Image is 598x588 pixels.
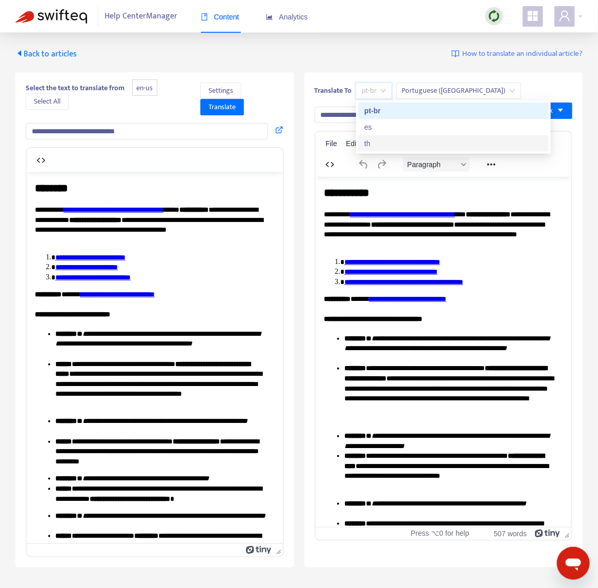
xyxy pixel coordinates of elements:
[488,10,501,23] img: sync.dc5367851b00ba804db3.png
[364,121,543,133] div: es
[15,9,87,24] img: Swifteq
[316,177,572,527] iframe: Rich Text Area
[201,13,239,21] span: Content
[403,157,469,172] button: Block Paragraph
[482,157,500,172] button: Reveal or hide additional toolbar items
[209,102,236,113] span: Translate
[315,85,352,96] b: Translate To
[132,79,157,96] span: en-us
[26,93,69,110] button: Select All
[373,157,390,172] button: Redo
[34,96,60,107] span: Select All
[451,48,583,60] a: How to translate an individual article?
[15,47,77,61] span: Back to articles
[364,105,543,116] div: pt-br
[402,83,515,98] span: Portuguese (Brazil)
[527,10,539,22] span: appstore
[407,160,457,169] span: Paragraph
[27,172,283,543] iframe: Rich Text Area
[346,139,358,148] span: Edit
[462,48,583,60] span: How to translate an individual article?
[535,529,561,537] a: Powered by Tiny
[272,544,283,556] div: Press the Up and Down arrow keys to resize the editor.
[364,138,543,149] div: th
[355,157,372,172] button: Undo
[26,82,125,94] b: Select the text to translate from
[400,529,480,538] div: Press ⌥0 for help
[209,85,233,96] span: Settings
[15,49,24,57] span: caret-left
[246,545,272,554] a: Powered by Tiny
[105,7,178,26] span: Help Center Manager
[451,50,460,58] img: image-link
[494,529,527,538] button: 507 words
[358,135,549,152] div: th
[358,119,549,135] div: es
[561,528,571,540] div: Press the Up and Down arrow keys to resize the editor.
[266,13,273,21] span: area-chart
[358,103,549,119] div: pt-br
[200,99,244,115] button: Translate
[557,547,590,580] iframe: Button to launch messaging window
[557,107,564,114] span: caret-down
[559,10,571,22] span: user
[200,83,241,99] button: Settings
[201,13,208,21] span: book
[325,139,337,148] span: File
[266,13,308,21] span: Analytics
[362,83,386,98] span: pt-br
